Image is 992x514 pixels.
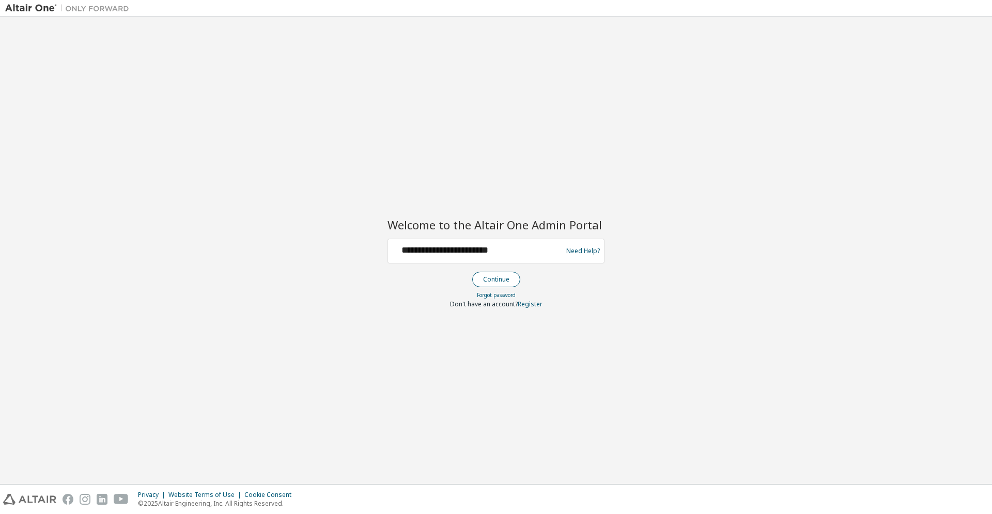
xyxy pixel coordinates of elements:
[97,494,107,505] img: linkedin.svg
[138,491,168,499] div: Privacy
[244,491,298,499] div: Cookie Consent
[388,217,605,232] h2: Welcome to the Altair One Admin Portal
[472,272,520,287] button: Continue
[566,251,600,251] a: Need Help?
[3,494,56,505] img: altair_logo.svg
[80,494,90,505] img: instagram.svg
[168,491,244,499] div: Website Terms of Use
[114,494,129,505] img: youtube.svg
[63,494,73,505] img: facebook.svg
[477,291,516,299] a: Forgot password
[5,3,134,13] img: Altair One
[518,300,542,308] a: Register
[138,499,298,508] p: © 2025 Altair Engineering, Inc. All Rights Reserved.
[450,300,518,308] span: Don't have an account?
